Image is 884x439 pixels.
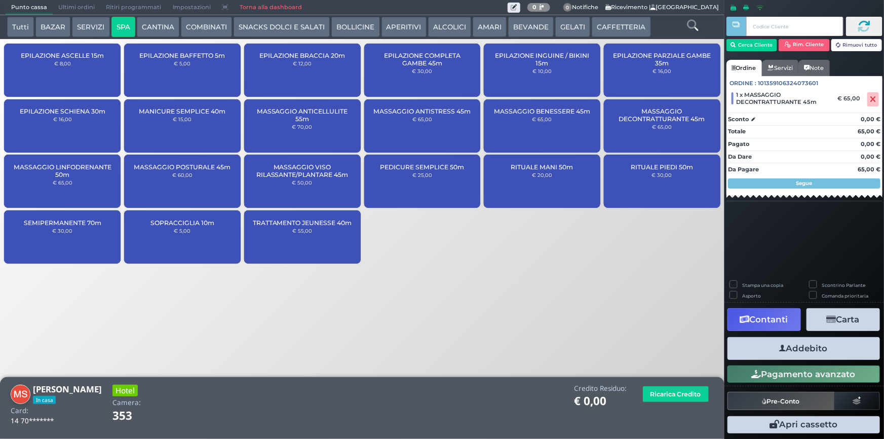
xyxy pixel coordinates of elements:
label: Comanda prioritaria [822,292,869,299]
span: SOPRACCIGLIA 10m [150,219,214,227]
span: Punto cassa [6,1,53,15]
button: CAFFETTERIA [592,17,650,37]
button: Apri cassetto [727,416,880,433]
button: CANTINA [137,17,179,37]
span: EPILAZIONE BAFFETTO 5m [139,52,225,59]
button: BEVANDE [508,17,554,37]
span: TRATTAMENTO JEUNESSE 40m [253,219,352,227]
strong: 65,00 € [858,128,880,135]
h1: € 0,00 [574,395,627,408]
h4: Card: [11,407,28,415]
small: € 20,00 [532,172,552,178]
a: Ordine [726,60,762,76]
button: SPA [111,17,135,37]
span: MASSAGGIO VISO RILASSANTE/PLANTARE 45m [253,163,352,178]
strong: 0,00 € [861,116,880,123]
button: Ricarica Credito [643,386,709,402]
small: € 30,00 [412,68,432,74]
strong: 0,00 € [861,153,880,160]
div: € 65,00 [836,95,865,102]
label: Asporto [742,292,761,299]
span: EPILAZIONE ASCELLE 15m [21,52,104,59]
span: EPILAZIONE BRACCIA 20m [259,52,345,59]
button: Rim. Cliente [779,39,830,51]
small: € 8,00 [54,60,71,66]
small: € 5,00 [174,228,190,234]
a: Note [798,60,829,76]
button: ALCOLICI [428,17,471,37]
button: SERVIZI [72,17,109,37]
span: RITUALE PIEDI 50m [631,163,693,171]
h3: Hotel [112,385,138,396]
span: MANICURE SEMPLICE 40m [139,107,225,115]
small: € 60,00 [172,172,193,178]
span: Ritiri programmati [100,1,167,15]
strong: Da Dare [728,153,752,160]
a: Servizi [762,60,798,76]
small: € 65,00 [53,179,72,186]
span: RITUALE MANI 50m [511,163,573,171]
span: MASSAGGIO ANTICELLULITE 55m [253,107,352,123]
h1: 353 [112,410,161,422]
strong: Sconto [728,115,749,124]
h4: Camera: [112,399,141,407]
span: MASSAGGIO ANTISTRESS 45m [373,107,471,115]
button: COMBINATI [181,17,232,37]
small: € 5,00 [174,60,190,66]
button: Addebito [727,337,880,360]
small: € 55,00 [292,228,312,234]
span: Impostazioni [167,1,216,15]
small: € 30,00 [52,228,72,234]
label: Stampa una copia [742,282,783,288]
small: € 12,00 [293,60,312,66]
label: Scontrino Parlante [822,282,866,288]
small: € 15,00 [173,116,191,122]
button: Rimuovi tutto [831,39,882,51]
small: € 16,00 [53,116,72,122]
small: € 25,00 [412,172,432,178]
small: € 16,00 [652,68,671,74]
span: EPILAZIONE PARZIALE GAMBE 35m [612,52,712,67]
button: Carta [806,308,880,331]
span: 1 x MASSAGGIO DECONTRATTURANTE 45m [737,91,831,105]
button: BOLLICINE [331,17,379,37]
button: Contanti [727,308,801,331]
strong: 0,00 € [861,140,880,148]
span: EPILAZIONE SCHIENA 30m [20,107,105,115]
button: AMARI [473,17,507,37]
span: MASSAGGIO BENESSERE 45m [494,107,590,115]
strong: Pagato [728,140,749,148]
b: [PERSON_NAME] [33,383,102,395]
strong: 65,00 € [858,166,880,173]
a: Torna alla dashboard [234,1,308,15]
input: Codice Cliente [746,17,843,36]
span: 0 [563,3,572,12]
span: In casa [33,396,56,404]
button: Tutti [7,17,34,37]
small: € 65,00 [652,124,672,130]
span: 101359106324073601 [758,79,819,88]
small: € 50,00 [292,179,313,186]
img: Michele Sabadini [11,385,30,405]
span: MASSAGGIO DECONTRATTURANTE 45m [612,107,712,123]
h4: Credito Residuo: [574,385,627,392]
strong: Totale [728,128,746,135]
span: PEDICURE SEMPLICE 50m [380,163,464,171]
button: APERITIVI [381,17,427,37]
button: BAZAR [35,17,70,37]
button: Cerca Cliente [726,39,778,51]
span: SEMIPERMANENTE 70m [24,219,101,227]
span: Ordine : [730,79,757,88]
span: EPILAZIONE INGUINE / BIKINI 15m [492,52,592,67]
strong: Da Pagare [728,166,759,173]
small: € 10,00 [532,68,552,74]
button: Pre-Conto [727,392,835,410]
button: GELATI [555,17,590,37]
small: € 70,00 [292,124,313,130]
button: Pagamento avanzato [727,365,880,383]
small: € 65,00 [532,116,552,122]
span: MASSAGGIO LINFODRENANTE 50m [13,163,112,178]
span: EPILAZIONE COMPLETA GAMBE 45m [372,52,472,67]
button: SNACKS DOLCI E SALATI [234,17,330,37]
span: MASSAGGIO POSTURALE 45m [134,163,230,171]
